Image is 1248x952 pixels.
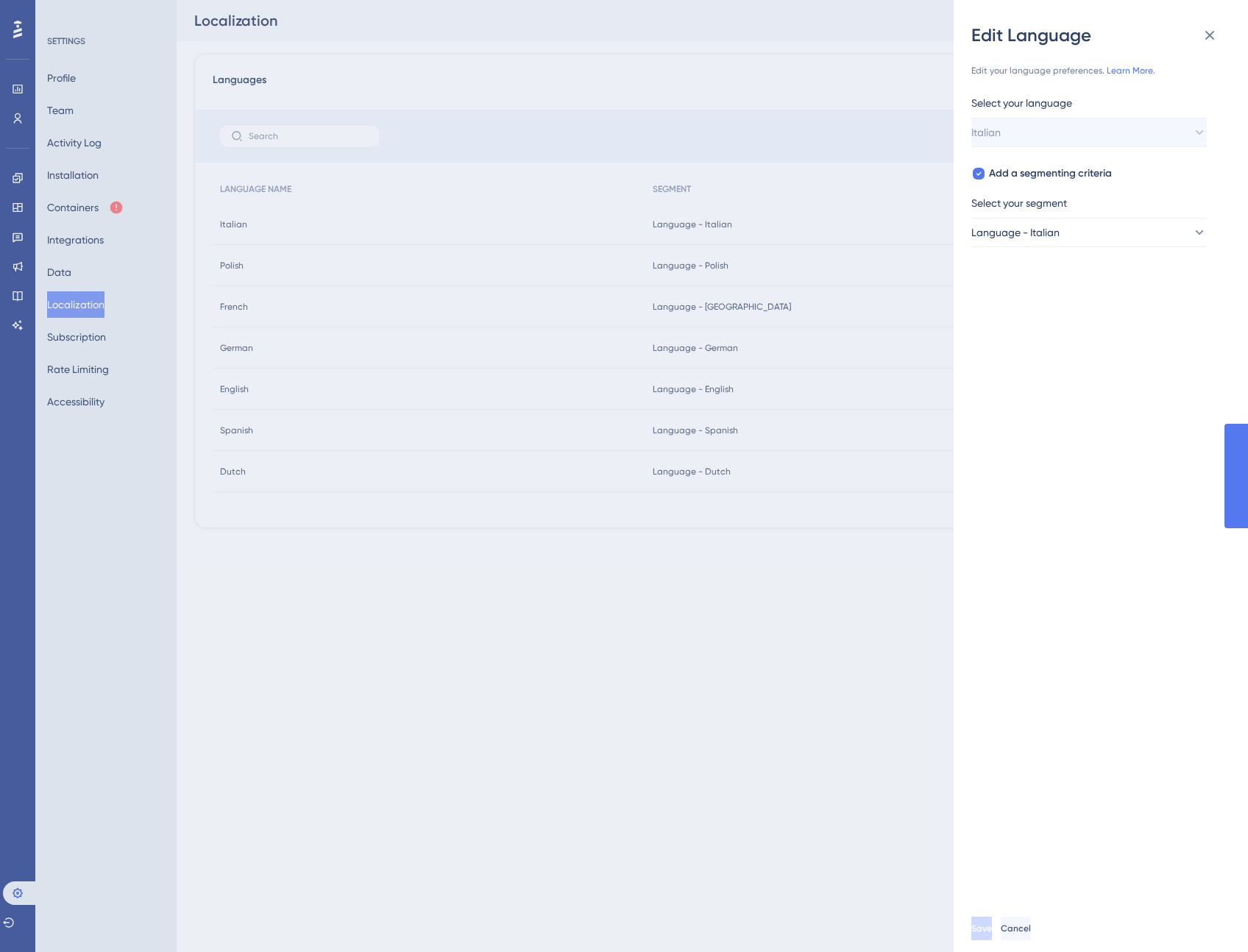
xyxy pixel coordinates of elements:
iframe: UserGuiding AI Assistant Launcher [1186,894,1230,938]
div: Edit your language preferences. [971,65,1219,77]
button: Cancel [1001,917,1031,940]
span: Select your language [971,94,1072,112]
button: Italian [971,118,1207,147]
span: Save [971,923,992,934]
a: Learn More. [1107,65,1155,76]
button: Language - Italian [971,218,1207,247]
span: Language - Italian [971,224,1060,241]
span: Cancel [1001,923,1031,934]
span: Add a segmenting criteria [989,165,1112,182]
span: Select your segment [971,194,1067,212]
button: Save [971,917,992,940]
div: Edit Language [971,24,1230,47]
span: Italian [971,124,1001,141]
